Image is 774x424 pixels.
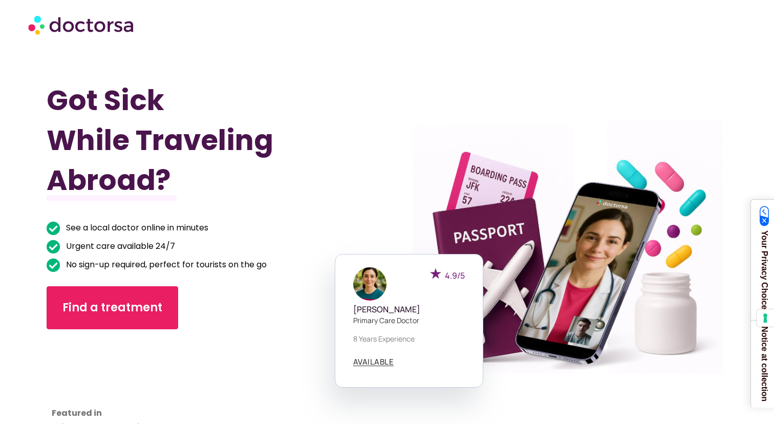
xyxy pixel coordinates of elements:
[63,258,267,272] span: No sign-up required, perfect for tourists on the go
[353,305,465,314] h5: [PERSON_NAME]
[353,358,394,366] a: AVAILABLE
[63,221,208,235] span: See a local doctor online in minutes
[52,407,102,419] strong: Featured in
[47,286,178,329] a: Find a treatment
[63,239,175,253] span: Urgent care available 24/7
[353,358,394,366] span: AVAILABLE
[47,80,336,200] h1: Got Sick While Traveling Abroad?
[52,345,144,421] iframe: Customer reviews powered by Trustpilot
[445,270,465,281] span: 4.9/5
[353,333,465,344] p: 8 years experience
[353,315,465,326] p: Primary care doctor
[62,300,162,316] span: Find a treatment
[757,309,774,327] button: Your consent preferences for tracking technologies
